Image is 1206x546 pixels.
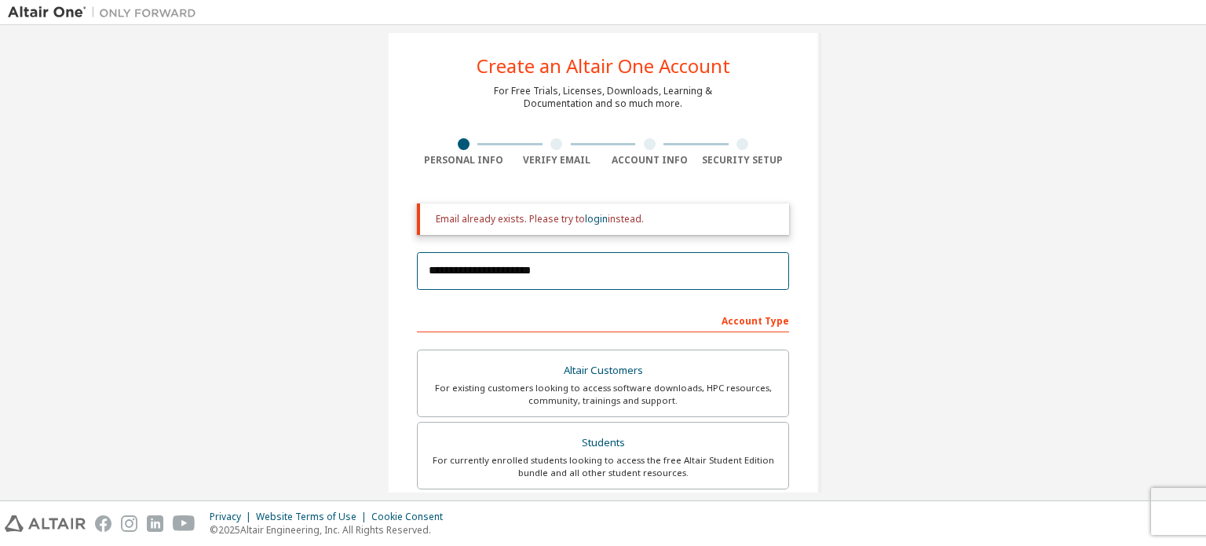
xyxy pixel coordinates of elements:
[477,57,730,75] div: Create an Altair One Account
[210,511,256,523] div: Privacy
[427,382,779,407] div: For existing customers looking to access software downloads, HPC resources, community, trainings ...
[95,515,111,532] img: facebook.svg
[427,360,779,382] div: Altair Customers
[147,515,163,532] img: linkedin.svg
[436,213,777,225] div: Email already exists. Please try to instead.
[494,85,712,110] div: For Free Trials, Licenses, Downloads, Learning & Documentation and so much more.
[585,212,608,225] a: login
[417,307,789,332] div: Account Type
[121,515,137,532] img: instagram.svg
[417,154,510,167] div: Personal Info
[510,154,604,167] div: Verify Email
[603,154,696,167] div: Account Info
[173,515,196,532] img: youtube.svg
[696,154,790,167] div: Security Setup
[210,523,452,537] p: © 2025 Altair Engineering, Inc. All Rights Reserved.
[427,432,779,454] div: Students
[8,5,204,20] img: Altair One
[256,511,371,523] div: Website Terms of Use
[371,511,452,523] div: Cookie Consent
[427,454,779,479] div: For currently enrolled students looking to access the free Altair Student Edition bundle and all ...
[5,515,86,532] img: altair_logo.svg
